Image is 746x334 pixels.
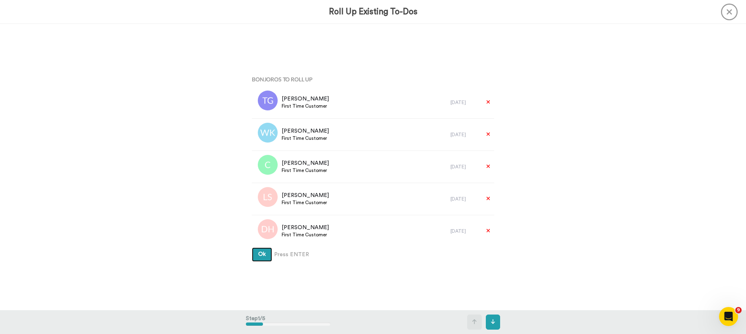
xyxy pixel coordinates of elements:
[719,307,738,326] iframe: Intercom live chat
[282,127,329,135] span: [PERSON_NAME]
[252,76,494,82] h4: Bonjoros To Roll Up
[246,311,330,334] div: Step 1 / 5
[282,159,329,167] span: [PERSON_NAME]
[258,123,278,143] img: wk.png
[282,95,329,103] span: [PERSON_NAME]
[450,131,478,138] div: [DATE]
[258,219,278,239] img: dh.png
[252,247,272,262] button: Ok
[282,167,329,174] span: First Time Customer
[450,228,478,234] div: [DATE]
[258,155,278,175] img: c.png
[450,164,478,170] div: [DATE]
[282,103,329,109] span: First Time Customer
[258,91,278,110] img: tg.png
[329,7,417,16] h3: Roll Up Existing To-Dos
[282,191,329,199] span: [PERSON_NAME]
[282,232,329,238] span: First Time Customer
[735,307,742,313] span: 9
[274,251,309,259] span: Press ENTER
[258,251,266,257] span: Ok
[258,187,278,207] img: ls.png
[282,224,329,232] span: [PERSON_NAME]
[282,199,329,206] span: First Time Customer
[450,196,478,202] div: [DATE]
[450,99,478,106] div: [DATE]
[282,135,329,141] span: First Time Customer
